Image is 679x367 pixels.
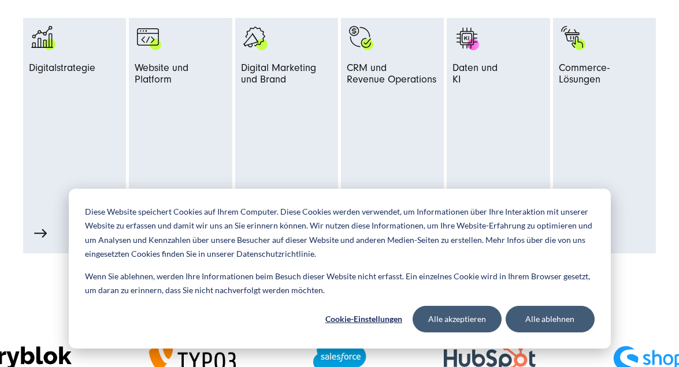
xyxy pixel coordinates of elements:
[347,24,438,161] a: Symbol mit einem Haken und einem Dollarzeichen. monetization-approve-business-products_white CRM ...
[320,306,409,332] button: Cookie-Einstellungen
[559,24,650,207] a: Bild eines Fingers, der auf einen schwarzen Einkaufswagen mit grünen Akzenten klickt: Digitalagen...
[452,62,498,91] span: Daten und KI
[347,62,436,91] span: CRM und Revenue Operations
[29,24,120,184] a: analytics-graph-bar-business analytics-graph-bar-business_white Digitalstrategie
[452,24,544,138] a: KI 1 KI 1 Daten undKI
[85,269,595,298] p: Wenn Sie ablehnen, werden Ihre Informationen beim Besuch dieser Website nicht erfasst. Ein einzel...
[559,62,650,91] span: Commerce-Lösungen
[241,62,316,91] span: Digital Marketing und Brand
[135,62,226,91] span: Website und Platform
[29,62,95,79] span: Digitalstrategie
[85,205,595,261] p: Diese Website speichert Cookies auf Ihrem Computer. Diese Cookies werden verwendet, um Informatio...
[135,24,226,161] a: Browser Symbol als Zeichen für Web Development - Digitalagentur SUNZINET programming-browser-prog...
[69,189,611,349] div: Cookie banner
[506,306,595,332] button: Alle ablehnen
[241,24,332,161] a: advertising-megaphone-business-products_black advertising-megaphone-business-products_white Digit...
[413,306,502,332] button: Alle akzeptieren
